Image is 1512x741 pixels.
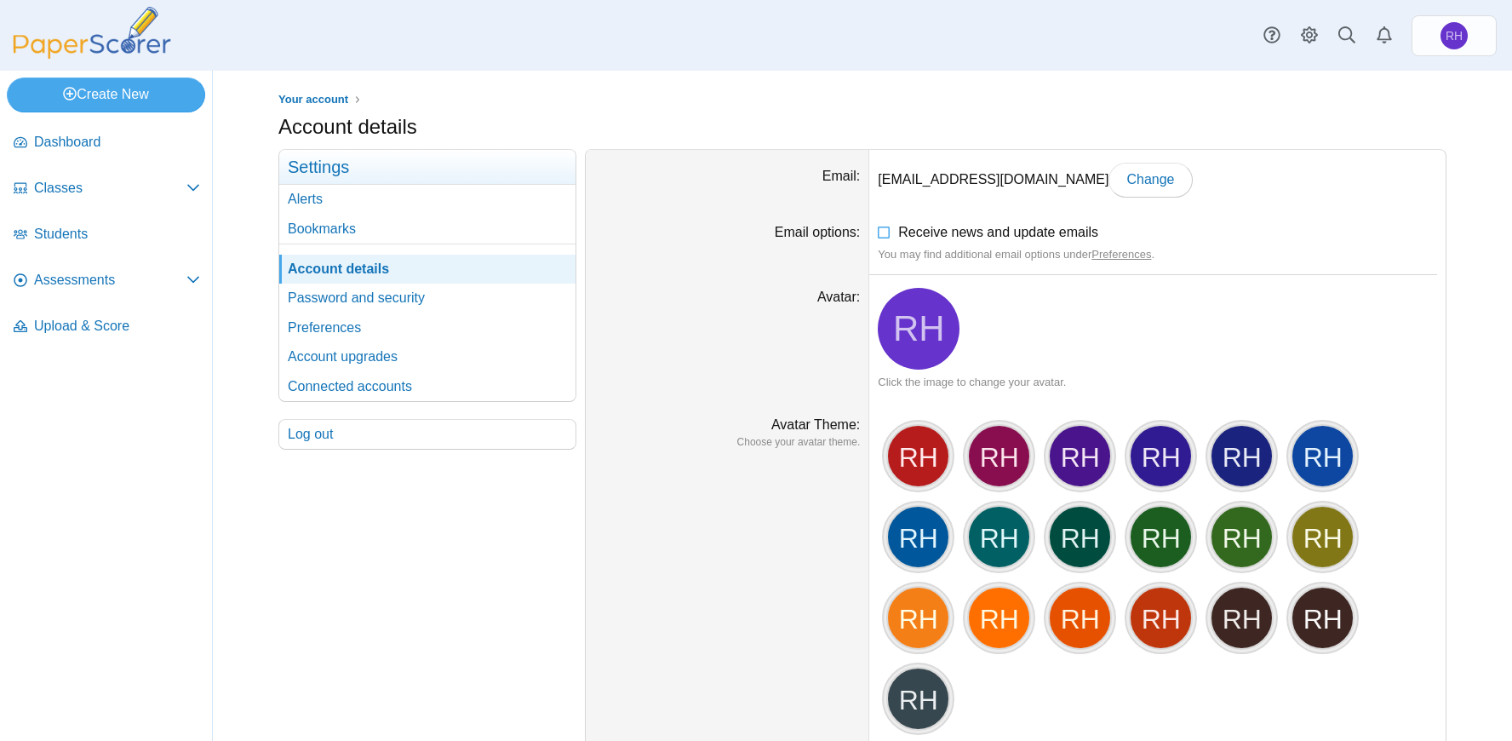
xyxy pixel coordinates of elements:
div: RH [1210,424,1274,488]
div: RH [967,586,1031,650]
a: Preferences [279,313,576,342]
span: Rich Holland [1440,22,1468,49]
h1: Account details [278,112,417,141]
a: Rich Holland [878,288,959,370]
a: Students [7,215,207,256]
div: RH [886,667,950,731]
a: Log out [279,420,576,449]
a: Connected accounts [279,372,576,401]
a: Upload & Score [7,307,207,348]
dfn: Choose your avatar theme. [594,435,860,450]
a: Account details [279,255,576,284]
div: RH [1048,505,1112,569]
a: Alerts [1366,17,1403,55]
div: RH [1129,424,1193,488]
img: PaperScorer [7,7,177,59]
span: Upload & Score [34,317,200,336]
a: Classes [7,169,207,210]
a: Create New [7,78,205,112]
a: Bookmarks [279,215,576,244]
a: Alerts [279,185,576,214]
span: Change [1126,172,1174,187]
div: RH [1048,586,1112,650]
a: PaperScorer [7,47,177,61]
h3: Settings [279,150,576,185]
label: Avatar Theme [771,417,860,432]
a: Your account [274,89,352,111]
label: Avatar [817,290,860,304]
div: RH [1210,586,1274,650]
a: Password and security [279,284,576,313]
div: RH [886,505,950,569]
div: RH [1210,505,1274,569]
div: RH [967,505,1031,569]
div: RH [886,424,950,488]
a: Account upgrades [279,342,576,371]
div: RH [1291,586,1354,650]
span: Assessments [34,271,186,290]
a: Change [1108,163,1192,197]
div: RH [1129,505,1193,569]
div: You may find additional email options under . [878,247,1437,262]
div: Click the image to change your avatar. [878,375,1437,390]
span: Classes [34,179,186,198]
dd: [EMAIL_ADDRESS][DOMAIN_NAME] [869,150,1446,210]
span: Rich Holland [1446,30,1463,42]
a: Preferences [1091,248,1151,261]
span: Rich Holland [893,311,945,347]
a: Assessments [7,261,207,302]
div: RH [1291,505,1354,569]
span: Your account [278,93,348,106]
a: Dashboard [7,123,207,164]
span: Receive news and update emails [898,225,1098,239]
label: Email options [775,225,861,239]
label: Email [822,169,860,183]
div: RH [886,586,950,650]
div: RH [1129,586,1193,650]
span: Students [34,225,200,244]
div: RH [1048,424,1112,488]
div: RH [1291,424,1354,488]
a: Rich Holland [1412,15,1497,56]
div: RH [967,424,1031,488]
span: Dashboard [34,133,200,152]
